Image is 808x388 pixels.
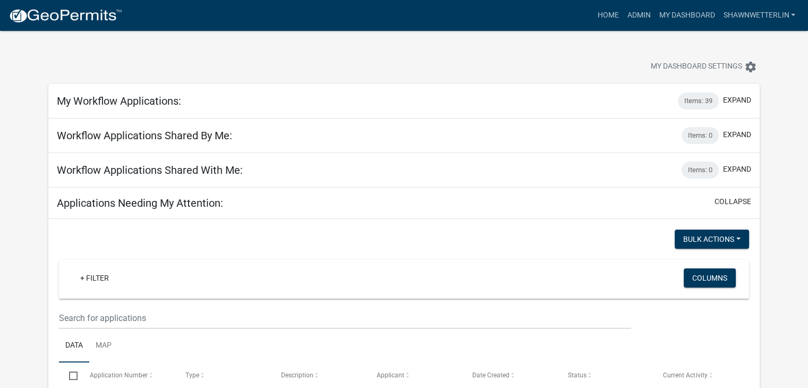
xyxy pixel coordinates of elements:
div: Items: 0 [682,127,719,144]
datatable-header-cell: Current Activity [653,362,749,388]
datatable-header-cell: Application Number [79,362,175,388]
h5: Workflow Applications Shared With Me: [57,164,243,176]
span: Application Number [90,372,148,379]
datatable-header-cell: Description [270,362,366,388]
button: My Dashboard Settingssettings [642,56,766,77]
a: + Filter [72,268,117,288]
button: collapse [715,196,751,207]
span: My Dashboard Settings [651,61,742,73]
datatable-header-cell: Select [59,362,79,388]
button: expand [723,129,751,140]
i: settings [744,61,757,73]
a: ShawnWetterlin [719,5,800,26]
a: My Dashboard [654,5,719,26]
datatable-header-cell: Applicant [366,362,462,388]
span: Current Activity [663,372,707,379]
span: Date Created [472,372,509,379]
div: Items: 39 [678,92,719,109]
button: expand [723,95,751,106]
a: Map [89,329,118,363]
button: Bulk Actions [675,230,749,249]
span: Status [567,372,586,379]
datatable-header-cell: Status [557,362,653,388]
button: Columns [684,268,736,288]
datatable-header-cell: Date Created [462,362,557,388]
a: Data [59,329,89,363]
h5: My Workflow Applications: [57,95,181,107]
h5: Workflow Applications Shared By Me: [57,129,232,142]
span: Description [281,372,313,379]
button: expand [723,164,751,175]
input: Search for applications [59,307,631,329]
div: Items: 0 [682,162,719,179]
a: Admin [623,5,654,26]
span: Applicant [376,372,404,379]
datatable-header-cell: Type [175,362,270,388]
a: Home [593,5,623,26]
h5: Applications Needing My Attention: [57,197,223,209]
span: Type [185,372,199,379]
